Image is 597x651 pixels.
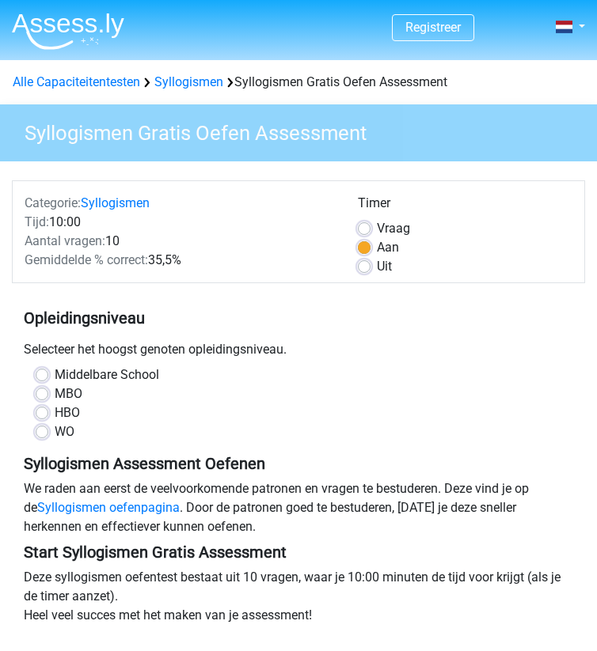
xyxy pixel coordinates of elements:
div: Timer [358,194,572,219]
div: 35,5% [13,251,346,270]
label: Uit [377,257,392,276]
a: Syllogismen [81,195,150,210]
span: Tijd: [25,214,49,229]
div: Deze syllogismen oefentest bestaat uit 10 vragen, waar je 10:00 minuten de tijd voor krijgt (als ... [12,568,585,631]
div: Syllogismen Gratis Oefen Assessment [6,73,591,92]
h5: Opleidingsniveau [24,302,573,334]
div: 10:00 [13,213,346,232]
label: MBO [55,384,82,403]
label: HBO [55,403,80,422]
span: Aantal vragen: [25,233,105,248]
span: Gemiddelde % correct: [25,252,148,267]
h3: Syllogismen Gratis Oefen Assessment [18,115,585,146]
h5: Start Syllogismen Gratis Assessment [24,543,573,562]
span: Categorie: [25,195,81,210]
a: Syllogismen oefenpagina [37,500,180,515]
label: Middelbare School [55,365,159,384]
a: Alle Capaciteitentesten [13,74,140,89]
img: Assessly [12,13,124,50]
div: Selecteer het hoogst genoten opleidingsniveau. [12,340,585,365]
label: WO [55,422,74,441]
a: Syllogismen [154,74,223,89]
label: Vraag [377,219,410,238]
div: 10 [13,232,346,251]
h5: Syllogismen Assessment Oefenen [24,454,573,473]
label: Aan [377,238,399,257]
a: Registreer [405,20,461,35]
div: We raden aan eerst de veelvoorkomende patronen en vragen te bestuderen. Deze vind je op de . Door... [12,479,585,543]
